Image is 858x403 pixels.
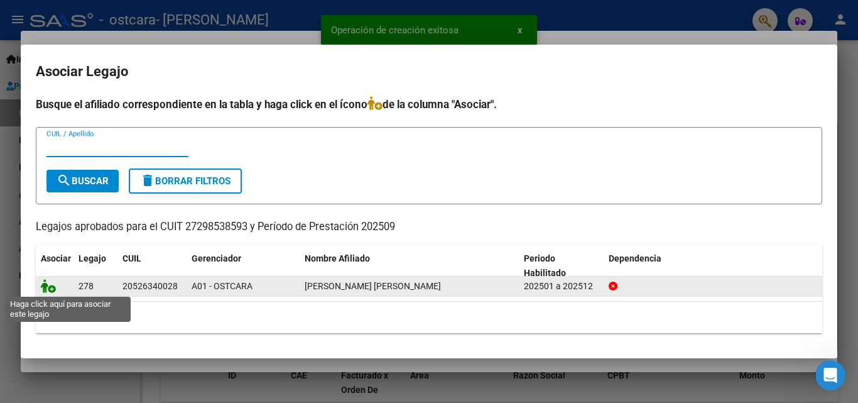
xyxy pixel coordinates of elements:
[117,245,187,287] datatable-header-cell: CUIL
[524,279,599,294] div: 202501 a 202512
[79,253,106,263] span: Legajo
[41,253,71,263] span: Asociar
[36,219,822,235] p: Legajos aprobados para el CUIT 27298538593 y Período de Prestación 202509
[79,281,94,291] span: 278
[57,175,109,187] span: Buscar
[192,253,241,263] span: Gerenciador
[192,281,253,291] span: A01 - OSTCARA
[305,253,370,263] span: Nombre Afiliado
[609,253,661,263] span: Dependencia
[305,281,441,291] span: CANO ORREGO LAUTARO NICOLAS
[140,173,155,188] mat-icon: delete
[46,170,119,192] button: Buscar
[36,60,822,84] h2: Asociar Legajo
[815,360,845,390] iframe: Intercom live chat
[122,253,141,263] span: CUIL
[73,245,117,287] datatable-header-cell: Legajo
[519,245,604,287] datatable-header-cell: Periodo Habilitado
[140,175,231,187] span: Borrar Filtros
[524,253,566,278] span: Periodo Habilitado
[129,168,242,194] button: Borrar Filtros
[36,96,822,113] h4: Busque el afiliado correspondiente en la tabla y haga click en el ícono de la columna "Asociar".
[604,245,823,287] datatable-header-cell: Dependencia
[122,279,178,294] div: 20526340028
[187,245,300,287] datatable-header-cell: Gerenciador
[36,302,822,333] div: 1 registros
[300,245,519,287] datatable-header-cell: Nombre Afiliado
[36,245,73,287] datatable-header-cell: Asociar
[57,173,72,188] mat-icon: search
